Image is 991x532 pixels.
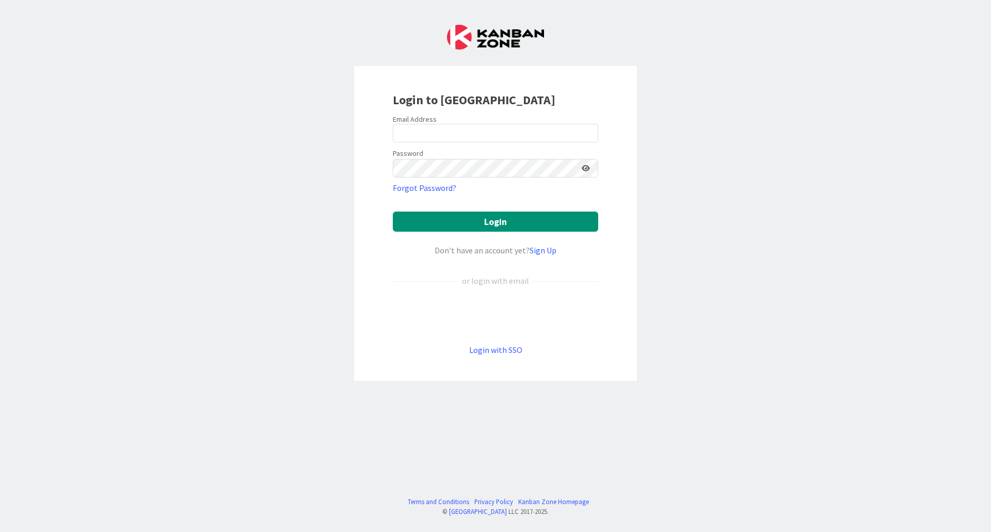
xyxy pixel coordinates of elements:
a: Forgot Password? [393,182,456,194]
a: Login with SSO [469,345,522,355]
div: © LLC 2017- 2025 . [403,507,589,517]
label: Email Address [393,115,437,124]
a: Terms and Conditions [408,497,469,507]
div: or login with email [459,275,532,287]
img: Kanban Zone [447,25,544,50]
div: Don’t have an account yet? [393,244,598,256]
label: Password [393,148,423,159]
iframe: Kirjaudu Google-tilillä -painike [388,304,603,327]
a: [GEOGRAPHIC_DATA] [449,507,507,515]
button: Login [393,212,598,232]
b: Login to [GEOGRAPHIC_DATA] [393,92,555,108]
a: Privacy Policy [474,497,513,507]
a: Kanban Zone Homepage [518,497,589,507]
a: Sign Up [530,245,556,255]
